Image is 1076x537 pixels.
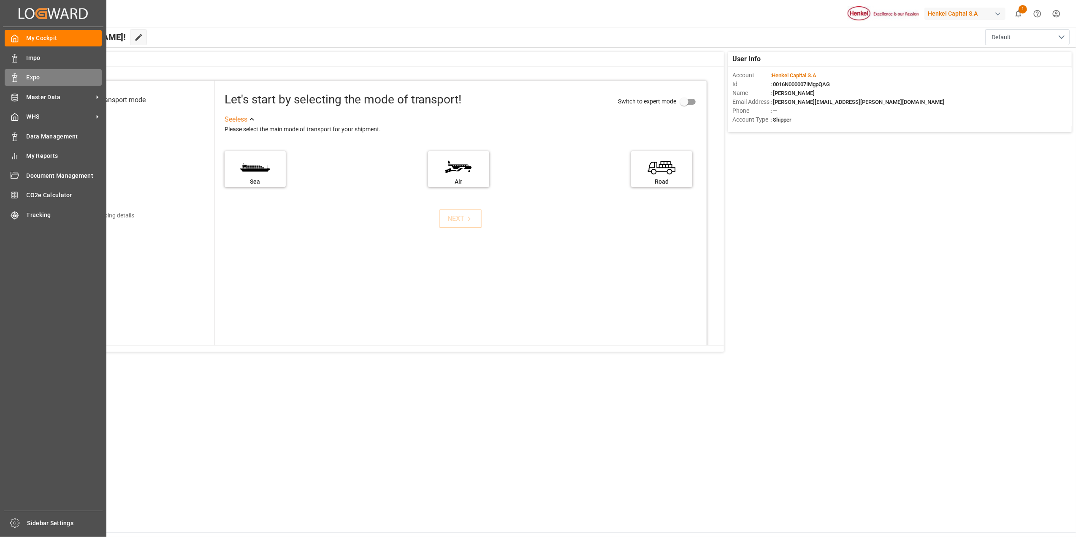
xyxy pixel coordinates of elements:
[27,211,102,220] span: Tracking
[27,152,102,160] span: My Reports
[27,54,102,62] span: Impo
[5,148,102,164] a: My Reports
[5,167,102,184] a: Document Management
[5,69,102,86] a: Expo
[1019,5,1027,14] span: 1
[732,89,770,98] span: Name
[848,6,919,21] img: Henkel%20logo.jpg_1689854090.jpg
[770,108,777,114] span: : —
[732,106,770,115] span: Phone
[770,99,944,105] span: : [PERSON_NAME][EMAIL_ADDRESS][PERSON_NAME][DOMAIN_NAME]
[732,71,770,80] span: Account
[5,128,102,144] a: Data Management
[924,8,1006,20] div: Henkel Capital S.A
[732,115,770,124] span: Account Type
[770,72,816,79] span: :
[924,5,1009,22] button: Henkel Capital S.A
[27,112,93,121] span: WHS
[27,519,103,528] span: Sidebar Settings
[5,49,102,66] a: Impo
[229,177,282,186] div: Sea
[432,177,485,186] div: Air
[5,187,102,203] a: CO2e Calculator
[27,132,102,141] span: Data Management
[80,95,146,105] div: Select transport mode
[992,33,1011,42] span: Default
[5,206,102,223] a: Tracking
[770,117,791,123] span: : Shipper
[772,72,816,79] span: Henkel Capital S.A
[985,29,1070,45] button: open menu
[5,30,102,46] a: My Cockpit
[439,209,482,228] button: NEXT
[1028,4,1047,23] button: Help Center
[1009,4,1028,23] button: show 1 new notifications
[448,214,474,224] div: NEXT
[27,191,102,200] span: CO2e Calculator
[27,171,102,180] span: Document Management
[635,177,688,186] div: Road
[27,34,102,43] span: My Cockpit
[27,73,102,82] span: Expo
[225,125,701,135] div: Please select the main mode of transport for your shipment.
[81,211,134,220] div: Add shipping details
[732,98,770,106] span: Email Address
[770,90,815,96] span: : [PERSON_NAME]
[770,81,830,87] span: : 0016N000007IMgpQAG
[225,91,461,108] div: Let's start by selecting the mode of transport!
[732,80,770,89] span: Id
[27,93,93,102] span: Master Data
[618,98,676,105] span: Switch to expert mode
[225,114,247,125] div: See less
[732,54,761,64] span: User Info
